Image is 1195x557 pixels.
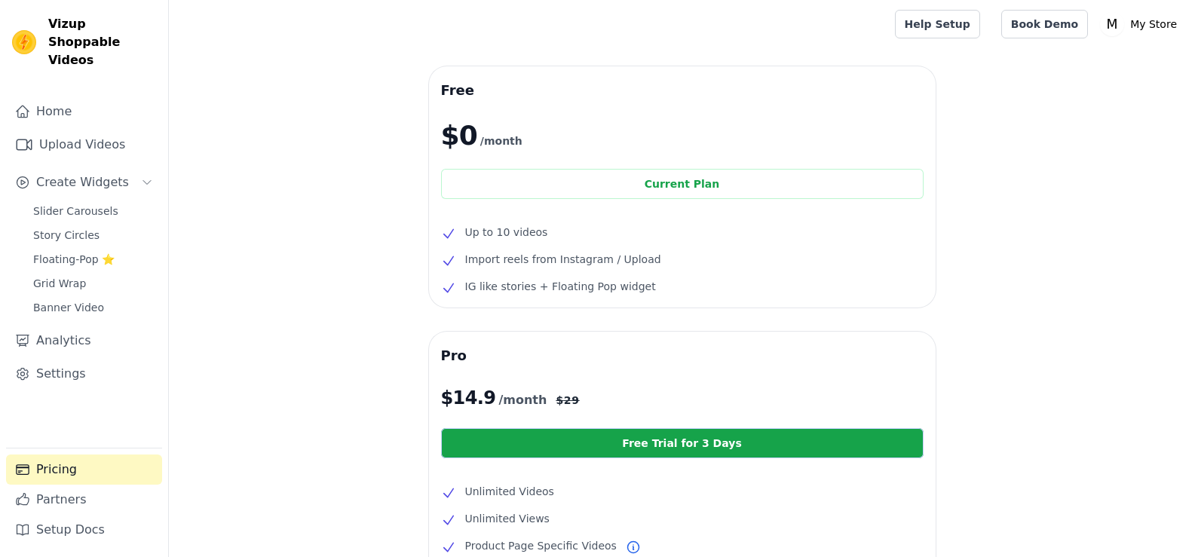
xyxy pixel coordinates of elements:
span: $0 [441,121,477,151]
a: Grid Wrap [24,273,162,294]
a: Book Demo [1001,10,1088,38]
a: Partners [6,485,162,515]
span: IG like stories + Floating Pop widget [465,277,656,295]
span: /month [498,391,547,409]
text: M [1107,17,1118,32]
a: Settings [6,359,162,389]
img: Vizup [12,30,36,54]
a: Help Setup [895,10,980,38]
span: Floating-Pop ⭐ [33,252,115,267]
a: Free Trial for 3 Days [441,428,924,458]
a: Analytics [6,326,162,356]
span: Unlimited Videos [465,482,554,500]
a: Upload Videos [6,130,162,160]
span: Unlimited Views [465,510,550,528]
div: Current Plan [441,169,924,199]
span: $ 14.9 [441,386,496,410]
span: Story Circles [33,228,100,243]
a: Floating-Pop ⭐ [24,249,162,270]
span: /month [480,132,522,150]
p: My Store [1124,11,1183,38]
span: Slider Carousels [33,204,118,219]
span: Import reels from Instagram / Upload [465,250,661,268]
span: Vizup Shoppable Videos [48,15,156,69]
span: Grid Wrap [33,276,86,291]
a: Story Circles [24,225,162,246]
a: Pricing [6,454,162,485]
button: M My Store [1100,11,1183,38]
span: Product Page Specific Videos [465,537,617,555]
h3: Free [441,78,924,103]
button: Create Widgets [6,167,162,197]
a: Setup Docs [6,515,162,545]
span: $ 29 [556,393,579,408]
a: Slider Carousels [24,200,162,222]
span: Create Widgets [36,173,129,191]
h3: Pro [441,344,924,368]
span: Up to 10 videos [465,223,548,241]
a: Home [6,96,162,127]
a: Banner Video [24,297,162,318]
span: Banner Video [33,300,104,315]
